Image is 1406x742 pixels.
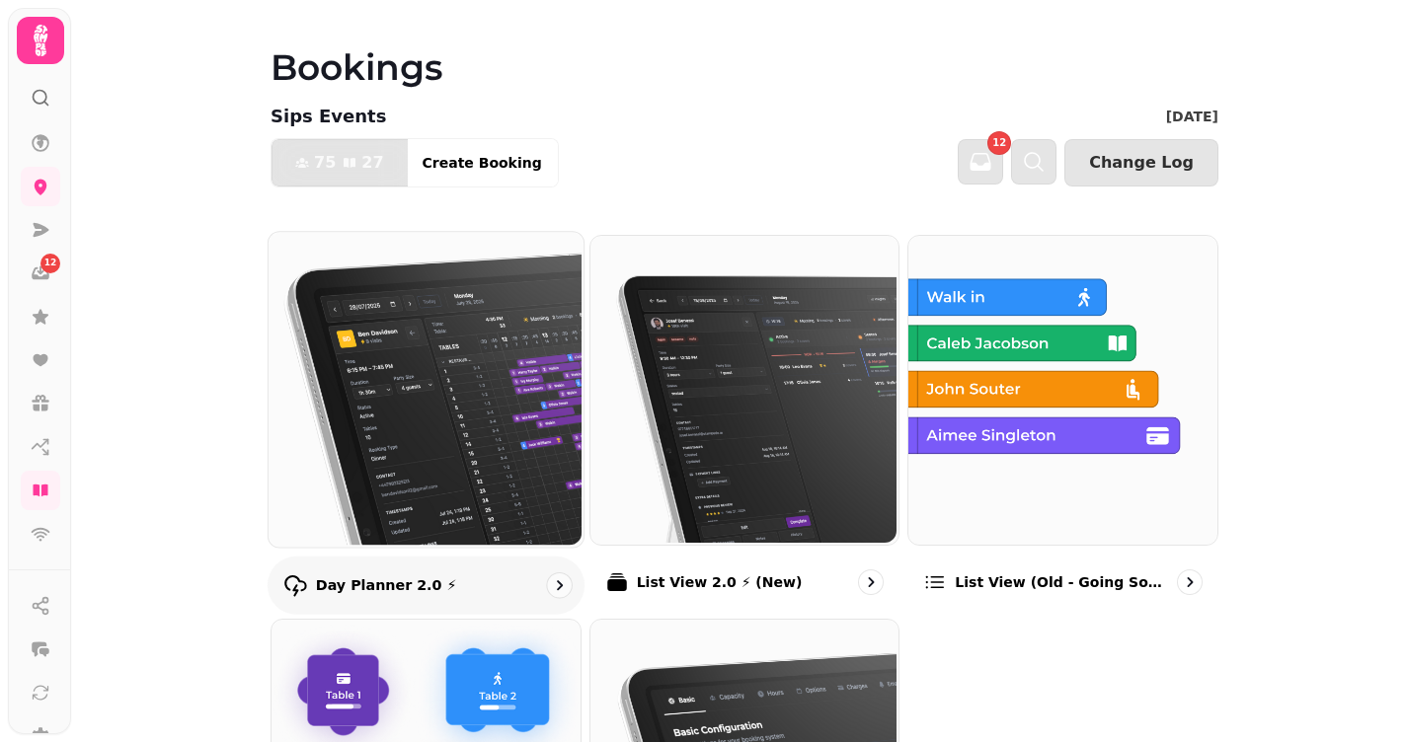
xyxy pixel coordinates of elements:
p: [DATE] [1166,107,1218,126]
span: 27 [361,155,383,171]
svg: go to [861,572,881,592]
img: List view (Old - going soon) [906,234,1215,543]
a: Day Planner 2.0 ⚡Day Planner 2.0 ⚡ [268,231,585,614]
a: List View 2.0 ⚡ (New)List View 2.0 ⚡ (New) [589,235,900,611]
p: List View 2.0 ⚡ (New) [637,572,803,592]
a: 12 [21,254,60,293]
img: List View 2.0 ⚡ (New) [588,234,898,543]
span: 75 [314,155,336,171]
button: Change Log [1064,139,1218,186]
button: 7527 [272,139,408,186]
button: Create Booking [407,139,558,186]
span: 12 [992,138,1006,148]
p: List view (Old - going soon) [955,572,1169,592]
svg: go to [1180,572,1200,592]
svg: go to [549,575,569,595]
a: List view (Old - going soon)List view (Old - going soon) [907,235,1218,611]
p: Day Planner 2.0 ⚡ [316,575,457,595]
span: Change Log [1089,155,1194,171]
span: Create Booking [423,156,542,170]
span: 12 [44,257,57,270]
img: Day Planner 2.0 ⚡ [267,230,582,545]
p: Sips Events [271,103,386,130]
